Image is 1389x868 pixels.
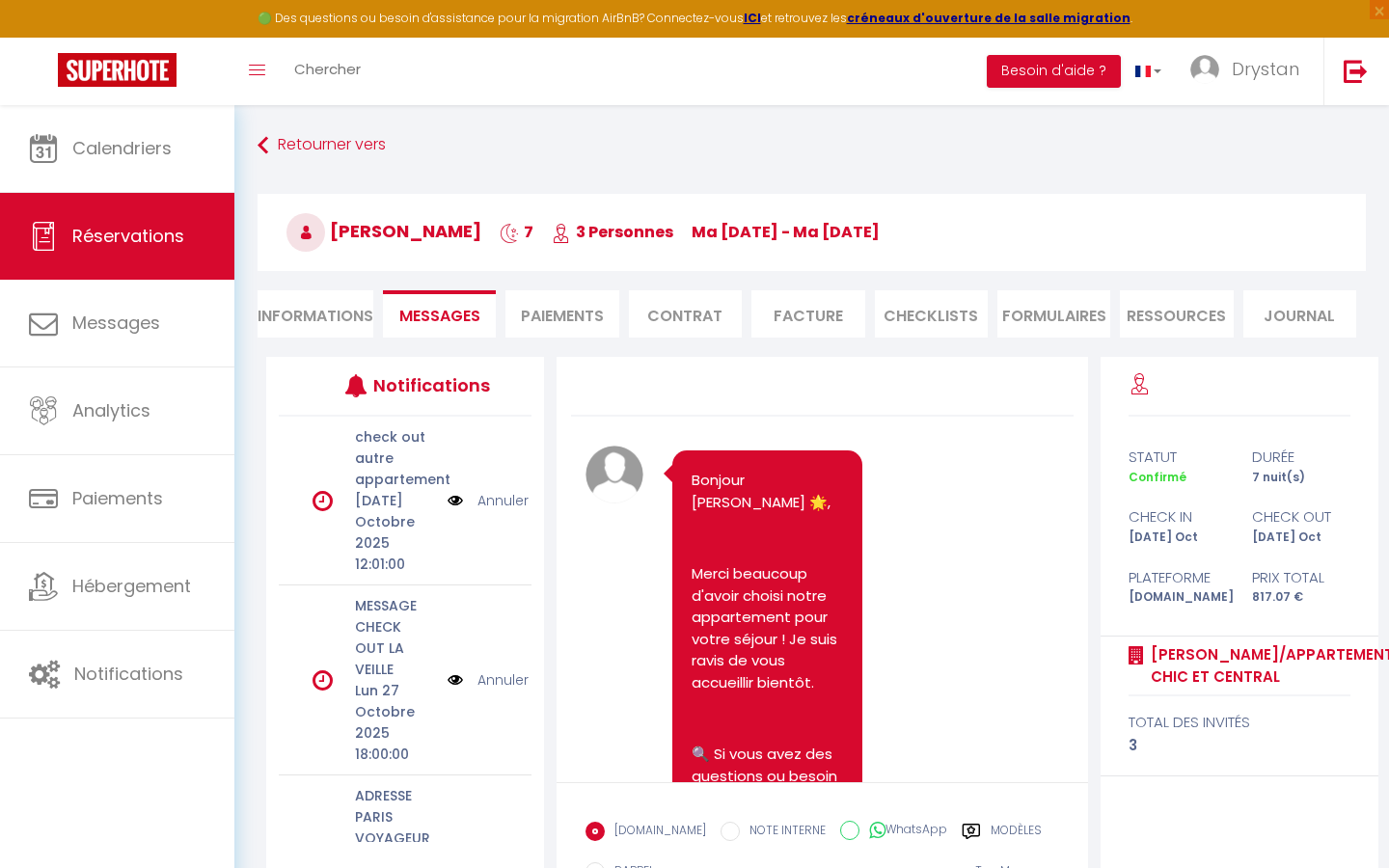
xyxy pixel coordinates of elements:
[74,662,183,686] span: Notifications
[373,364,478,407] h3: Notifications
[692,563,842,693] p: Merci beaucoup d'avoir choisi notre appartement pour votre séjour ! Je suis ravis de vous accueil...
[280,38,375,105] a: Chercher
[875,290,988,338] li: CHECKLISTS
[258,290,373,338] li: Informations
[605,822,706,843] label: [DOMAIN_NAME]
[448,490,463,511] img: NO IMAGE
[355,426,435,490] p: check out autre appartement
[399,305,480,327] span: Messages
[72,486,163,510] span: Paiements
[1129,711,1351,734] div: total des invités
[1120,290,1233,338] li: Ressources
[859,821,947,842] label: WhatsApp
[477,490,529,511] a: Annuler
[294,59,361,79] span: Chercher
[744,10,761,26] a: ICI
[692,470,842,513] p: Bonjour [PERSON_NAME] 🌟,
[355,595,435,680] p: MESSAGE CHECK OUT LA VEILLE
[448,669,463,691] img: NO IMAGE
[1116,505,1239,529] div: check in
[1129,469,1186,485] span: Confirmé
[740,822,826,843] label: NOTE INTERNE
[505,290,618,338] li: Paiements
[72,311,160,335] span: Messages
[72,398,150,422] span: Analytics
[1239,446,1363,469] div: durée
[72,574,191,598] span: Hébergement
[286,219,481,243] span: [PERSON_NAME]
[1116,446,1239,469] div: statut
[586,446,643,503] img: avatar.png
[751,290,864,338] li: Facture
[997,290,1110,338] li: FORMULAIRES
[500,221,533,243] span: 7
[629,290,742,338] li: Contrat
[1239,566,1363,589] div: Prix total
[1239,588,1363,607] div: 817.07 €
[1239,529,1363,547] div: [DATE] Oct
[477,669,529,691] a: Annuler
[355,490,435,575] p: [DATE] Octobre 2025 12:01:00
[987,55,1121,88] button: Besoin d'aide ?
[58,53,177,87] img: Super Booking
[1129,734,1351,757] div: 3
[72,136,172,160] span: Calendriers
[72,224,184,248] span: Réservations
[1116,566,1239,589] div: Plateforme
[1116,529,1239,547] div: [DATE] Oct
[692,221,880,243] span: ma [DATE] - ma [DATE]
[258,128,1366,163] a: Retourner vers
[1243,290,1356,338] li: Journal
[1232,57,1299,81] span: Drystan
[1190,55,1219,84] img: ...
[355,785,435,849] p: ADRESSE PARIS VOYAGEUR
[1239,505,1363,529] div: check out
[1176,38,1323,105] a: ... Drystan
[1344,59,1368,83] img: logout
[991,822,1042,846] label: Modèles
[1307,781,1375,854] iframe: Chat
[1239,469,1363,487] div: 7 nuit(s)
[847,10,1130,26] a: créneaux d'ouverture de la salle migration
[1116,588,1239,607] div: [DOMAIN_NAME]
[355,680,435,765] p: Lun 27 Octobre 2025 18:00:00
[552,221,673,243] span: 3 Personnes
[15,8,73,66] button: Ouvrir le widget de chat LiveChat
